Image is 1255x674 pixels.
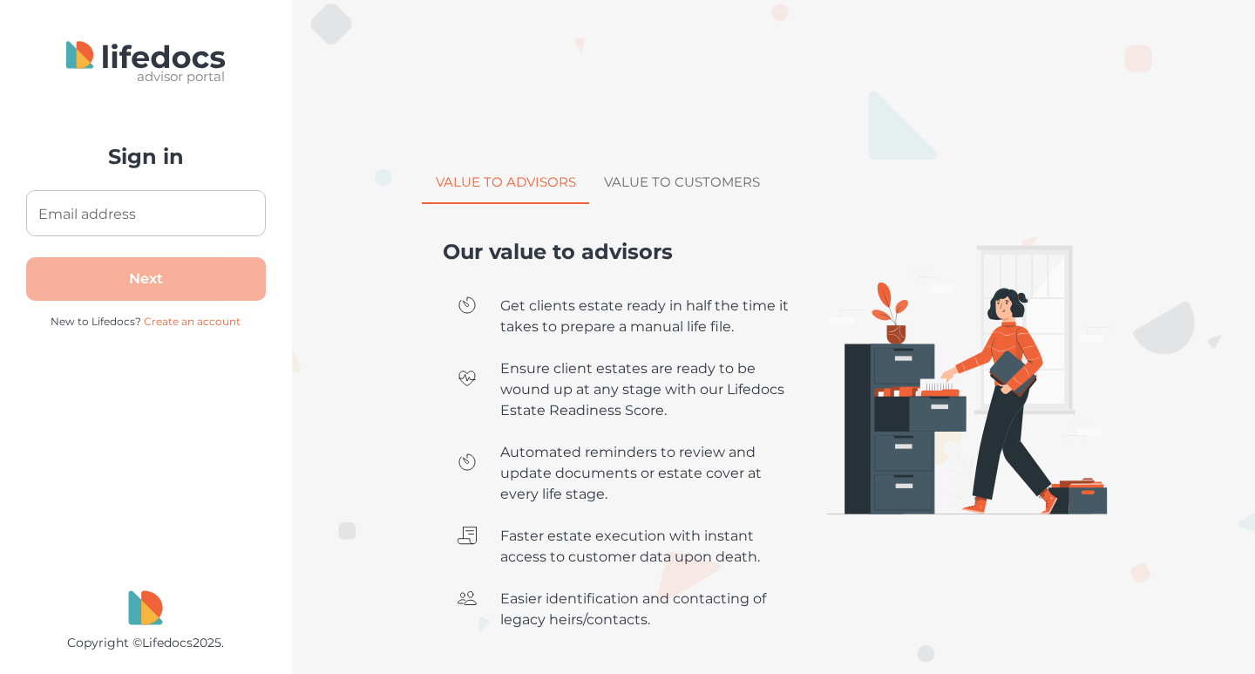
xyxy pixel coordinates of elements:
[26,144,266,169] h3: Sign in
[26,315,266,329] p: New to Lifedocs?
[500,358,793,421] span: Ensure client estates are ready to be wound up at any stage with our Lifedocs Estate Readiness Sc...
[46,71,225,83] div: advisor portal
[443,239,807,264] h3: Our value to advisors
[500,296,793,337] span: Get clients estate ready in half the time it takes to prepare a manual life file.
[144,315,241,328] a: Create an account
[67,632,224,653] p: Copyright © Lifedocs 2025 .
[590,162,774,204] button: Value to customers
[500,526,793,568] span: Faster estate execution with instant access to customer data upon death.
[422,162,590,204] button: Value to advisors
[500,589,793,630] span: Easier identification and contacting of legacy heirs/contacts.
[422,162,1255,204] div: advisors and customer value tabs
[500,442,793,505] span: Automated reminders to review and update documents or estate cover at every life stage.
